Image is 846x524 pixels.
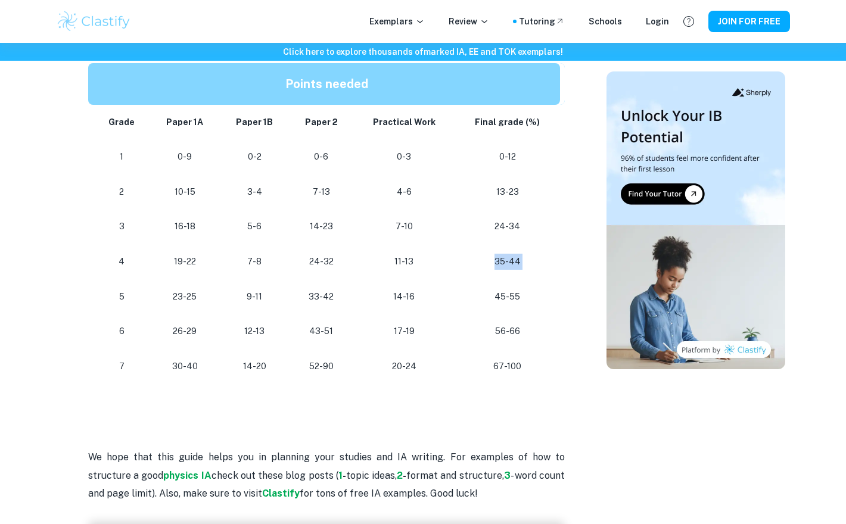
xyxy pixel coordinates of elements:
p: 0-12 [464,149,550,165]
img: Clastify logo [56,10,132,33]
p: 52-90 [298,358,344,375]
p: 45-55 [464,289,550,305]
p: 20-24 [363,358,445,375]
p: 26-29 [160,323,210,339]
p: 7 [102,358,141,375]
p: 56-66 [464,323,550,339]
p: 23-25 [160,289,210,305]
a: Tutoring [519,15,565,28]
p: 3 [102,219,141,235]
a: Clastify [262,488,300,499]
a: Login [646,15,669,28]
a: Schools [589,15,622,28]
h6: Click here to explore thousands of marked IA, EE and TOK exemplars ! [2,45,844,58]
p: 67-100 [464,358,550,375]
p: 13-23 [464,184,550,200]
p: 7-10 [363,219,445,235]
strong: Practical Work [373,117,436,127]
p: 14-23 [298,219,344,235]
p: 14-20 [229,358,280,375]
p: 5-6 [229,219,280,235]
a: 1 [338,470,343,481]
strong: Points needed [285,77,368,91]
strong: Final grade (%) [475,117,540,127]
p: 3-4 [229,184,280,200]
p: 0-2 [229,149,280,165]
p: 43-51 [298,323,344,339]
strong: Paper 1B [236,117,273,127]
strong: Paper 2 [305,117,338,127]
p: 24-32 [298,254,344,270]
p: 19-22 [160,254,210,270]
strong: - [403,470,406,481]
strong: Paper 1A [166,117,203,127]
p: 10-15 [160,184,210,200]
p: 11-13 [363,254,445,270]
p: 7-13 [298,184,344,200]
p: 1 [102,149,141,165]
p: 6 [102,323,141,339]
strong: - [343,470,346,481]
a: 2 [397,470,403,481]
strong: Grade [108,117,135,127]
a: 3 [504,470,511,481]
p: 0-3 [363,149,445,165]
button: JOIN FOR FREE [708,11,790,32]
p: Review [449,15,489,28]
p: 2 [102,184,141,200]
p: 16-18 [160,219,210,235]
a: physics IA [163,470,211,481]
p: 0-6 [298,149,344,165]
p: 33-42 [298,289,344,305]
p: 30-40 [160,358,210,375]
p: 9-11 [229,289,280,305]
p: 0-9 [160,149,210,165]
p: 14-16 [363,289,445,305]
p: 17-19 [363,323,445,339]
p: 24-34 [464,219,550,235]
p: 5 [102,289,141,305]
p: 12-13 [229,323,280,339]
button: Help and Feedback [679,11,699,32]
p: 4 [102,254,141,270]
p: Exemplars [369,15,425,28]
p: 35-44 [464,254,550,270]
img: Thumbnail [606,71,785,369]
p: 4-6 [363,184,445,200]
p: 7-8 [229,254,280,270]
p: We hope that this guide helps you in planning your studies and IA writing. For examples of how to... [88,448,565,503]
